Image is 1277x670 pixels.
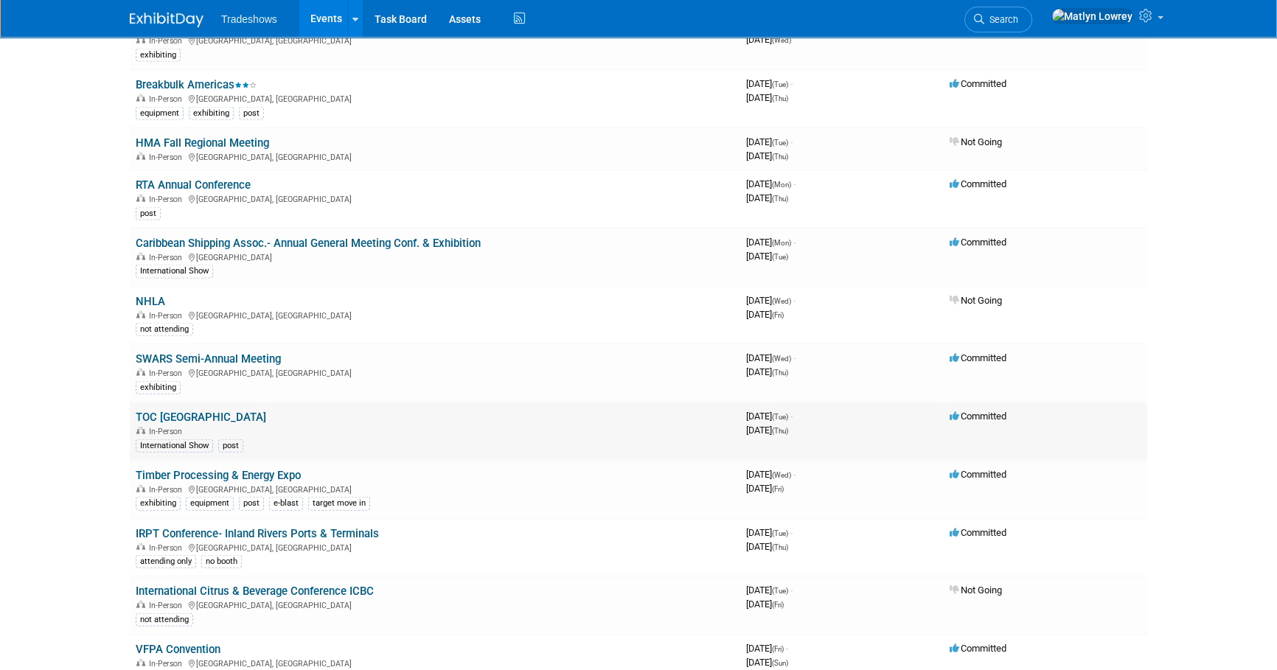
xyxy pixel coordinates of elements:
[790,411,793,422] span: -
[790,584,793,596] span: -
[136,599,734,610] div: [GEOGRAPHIC_DATA], [GEOGRAPHIC_DATA]
[136,439,213,453] div: International Show
[746,92,788,103] span: [DATE]
[136,78,257,91] a: Breakbulk Americas
[790,136,793,147] span: -
[746,584,793,596] span: [DATE]
[136,178,251,192] a: RTA Annual Conference
[786,643,788,654] span: -
[746,643,788,654] span: [DATE]
[136,427,145,434] img: In-Person Event
[201,555,242,568] div: no booth
[950,527,1006,538] span: Committed
[149,601,187,610] span: In-Person
[772,153,788,161] span: (Thu)
[772,529,788,537] span: (Tue)
[136,584,374,598] a: International Citrus & Beverage Conference ICBC
[746,599,784,610] span: [DATE]
[772,297,791,305] span: (Wed)
[218,439,243,453] div: post
[136,366,734,378] div: [GEOGRAPHIC_DATA], [GEOGRAPHIC_DATA]
[136,237,481,250] a: Caribbean Shipping Assoc.- Annual General Meeting Conf. & Exhibition
[790,78,793,89] span: -
[136,192,734,204] div: [GEOGRAPHIC_DATA], [GEOGRAPHIC_DATA]
[149,153,187,162] span: In-Person
[136,153,145,160] img: In-Person Event
[793,237,796,248] span: -
[149,36,187,46] span: In-Person
[149,543,187,553] span: In-Person
[790,527,793,538] span: -
[149,659,187,669] span: In-Person
[746,541,788,552] span: [DATE]
[950,136,1002,147] span: Not Going
[772,485,784,493] span: (Fri)
[136,613,193,627] div: not attending
[772,427,788,435] span: (Thu)
[746,34,791,45] span: [DATE]
[746,425,788,436] span: [DATE]
[149,369,187,378] span: In-Person
[186,497,234,510] div: equipment
[772,369,788,377] span: (Thu)
[308,497,370,510] div: target move in
[772,471,791,479] span: (Wed)
[950,295,1002,306] span: Not Going
[136,107,184,120] div: equipment
[772,139,788,147] span: (Tue)
[221,13,277,25] span: Tradeshows
[772,659,788,667] span: (Sun)
[136,369,145,376] img: In-Person Event
[950,352,1006,363] span: Committed
[136,49,181,62] div: exhibiting
[136,34,734,46] div: [GEOGRAPHIC_DATA], [GEOGRAPHIC_DATA]
[772,253,788,261] span: (Tue)
[793,469,796,480] span: -
[149,253,187,262] span: In-Person
[149,485,187,495] span: In-Person
[746,366,788,377] span: [DATE]
[772,80,788,88] span: (Tue)
[772,181,791,189] span: (Mon)
[746,78,793,89] span: [DATE]
[136,265,213,278] div: International Show
[136,541,734,553] div: [GEOGRAPHIC_DATA], [GEOGRAPHIC_DATA]
[950,411,1006,422] span: Committed
[136,207,161,220] div: post
[239,107,264,120] div: post
[772,543,788,551] span: (Thu)
[136,543,145,551] img: In-Person Event
[136,195,145,202] img: In-Person Event
[746,237,796,248] span: [DATE]
[136,601,145,608] img: In-Person Event
[772,413,788,421] span: (Tue)
[772,311,784,319] span: (Fri)
[136,643,220,656] a: VFPA Convention
[793,295,796,306] span: -
[136,36,145,43] img: In-Person Event
[136,295,165,308] a: NHLA
[149,195,187,204] span: In-Person
[136,150,734,162] div: [GEOGRAPHIC_DATA], [GEOGRAPHIC_DATA]
[950,469,1006,480] span: Committed
[136,323,193,336] div: not attending
[269,497,303,510] div: e-blast
[189,107,234,120] div: exhibiting
[746,295,796,306] span: [DATE]
[136,136,269,150] a: HMA Fall Regional Meeting
[950,78,1006,89] span: Committed
[746,251,788,262] span: [DATE]
[772,94,788,102] span: (Thu)
[239,497,264,510] div: post
[746,469,796,480] span: [DATE]
[950,584,1002,596] span: Not Going
[950,237,1006,248] span: Committed
[950,643,1006,654] span: Committed
[772,587,788,595] span: (Tue)
[772,239,791,247] span: (Mon)
[136,311,145,318] img: In-Person Event
[136,469,301,482] a: Timber Processing & Energy Expo
[136,555,196,568] div: attending only
[746,150,788,161] span: [DATE]
[136,381,181,394] div: exhibiting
